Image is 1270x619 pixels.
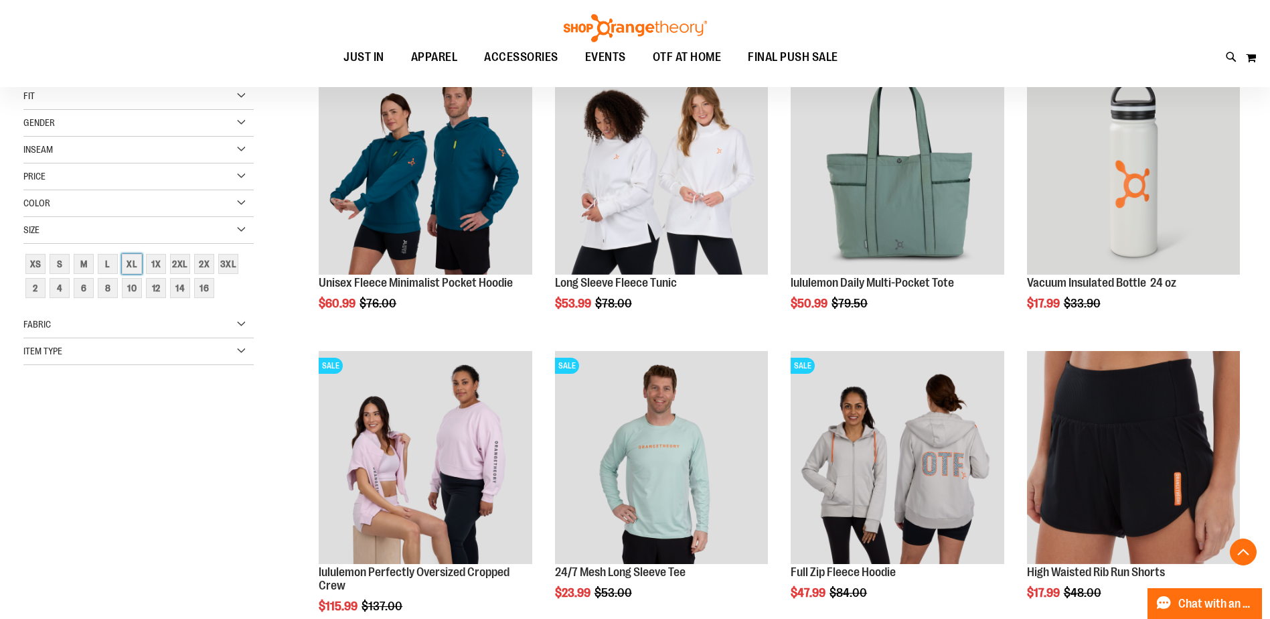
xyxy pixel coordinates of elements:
[1178,598,1254,610] span: Chat with an Expert
[1027,61,1240,276] a: Vacuum Insulated Bottle 24 ozSALE
[831,297,870,310] span: $79.50
[1027,586,1062,600] span: $17.99
[120,276,144,300] a: 10
[192,252,216,276] a: 2X
[784,54,1010,344] div: product
[748,42,838,72] span: FINAL PUSH SALE
[343,42,384,72] span: JUST IN
[594,586,634,600] span: $53.00
[548,54,775,344] div: product
[98,254,118,274] div: L
[1064,297,1103,310] span: $33.90
[562,14,709,42] img: Shop Orangetheory
[25,254,46,274] div: XS
[319,276,513,289] a: Unisex Fleece Minimalist Pocket Hoodie
[168,276,192,300] a: 14
[791,297,829,310] span: $50.99
[791,586,827,600] span: $47.99
[170,254,190,274] div: 2XL
[312,54,538,344] div: product
[319,61,532,274] img: Unisex Fleece Minimalist Pocket Hoodie
[23,198,50,208] span: Color
[216,252,240,276] a: 3XL
[362,600,404,613] span: $137.00
[791,351,1004,566] a: Main Image of 1457091SALE
[595,297,634,310] span: $78.00
[48,276,72,300] a: 4
[98,278,118,298] div: 8
[360,297,398,310] span: $76.00
[319,351,532,564] img: lululemon Perfectly Oversized Cropped Crew
[555,351,768,564] img: Main Image of 1457095
[653,42,722,72] span: OTF AT HOME
[791,61,1004,276] a: lululemon Daily Multi-Pocket ToteSALE
[23,276,48,300] a: 2
[168,252,192,276] a: 2XL
[791,61,1004,274] img: lululemon Daily Multi-Pocket Tote
[144,276,168,300] a: 12
[170,278,190,298] div: 14
[72,276,96,300] a: 6
[319,297,358,310] span: $60.99
[1027,276,1176,289] a: Vacuum Insulated Bottle 24 oz
[23,90,35,101] span: Fit
[23,144,53,155] span: Inseam
[1027,61,1240,274] img: Vacuum Insulated Bottle 24 oz
[1027,565,1165,579] a: High Waisted Rib Run Shorts
[74,278,94,298] div: 6
[1020,54,1247,344] div: product
[1147,588,1263,619] button: Chat with an Expert
[146,278,166,298] div: 12
[791,276,954,289] a: lululemon Daily Multi-Pocket Tote
[218,254,238,274] div: 3XL
[122,278,142,298] div: 10
[194,278,214,298] div: 16
[555,61,768,274] img: Product image for Fleece Long Sleeve
[791,358,815,374] span: SALE
[194,254,214,274] div: 2X
[555,358,579,374] span: SALE
[791,351,1004,564] img: Main Image of 1457091
[120,252,144,276] a: XL
[555,276,677,289] a: Long Sleeve Fleece Tunic
[96,276,120,300] a: 8
[555,565,686,579] a: 24/7 Mesh Long Sleeve Tee
[555,297,593,310] span: $53.99
[319,358,343,374] span: SALE
[1230,539,1257,565] button: Back To Top
[23,224,39,235] span: Size
[144,252,168,276] a: 1X
[791,565,896,579] a: Full Zip Fleece Hoodie
[555,351,768,566] a: Main Image of 1457095SALE
[829,586,869,600] span: $84.00
[122,254,142,274] div: XL
[319,600,360,613] span: $115.99
[1027,351,1240,564] img: High Waisted Rib Run Shorts
[585,42,626,72] span: EVENTS
[23,171,46,182] span: Price
[25,278,46,298] div: 2
[72,252,96,276] a: M
[23,346,62,356] span: Item Type
[23,319,51,330] span: Fabric
[48,252,72,276] a: S
[1027,351,1240,566] a: High Waisted Rib Run Shorts
[192,276,216,300] a: 16
[319,565,509,592] a: lululemon Perfectly Oversized Cropped Crew
[23,117,55,128] span: Gender
[1027,297,1062,310] span: $17.99
[146,254,166,274] div: 1X
[411,42,458,72] span: APPAREL
[50,278,70,298] div: 4
[319,351,532,566] a: lululemon Perfectly Oversized Cropped CrewSALE
[74,254,94,274] div: M
[319,61,532,276] a: Unisex Fleece Minimalist Pocket Hoodie
[50,254,70,274] div: S
[484,42,558,72] span: ACCESSORIES
[96,252,120,276] a: L
[555,586,592,600] span: $23.99
[555,61,768,276] a: Product image for Fleece Long SleeveSALE
[23,252,48,276] a: XS
[1064,586,1103,600] span: $48.00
